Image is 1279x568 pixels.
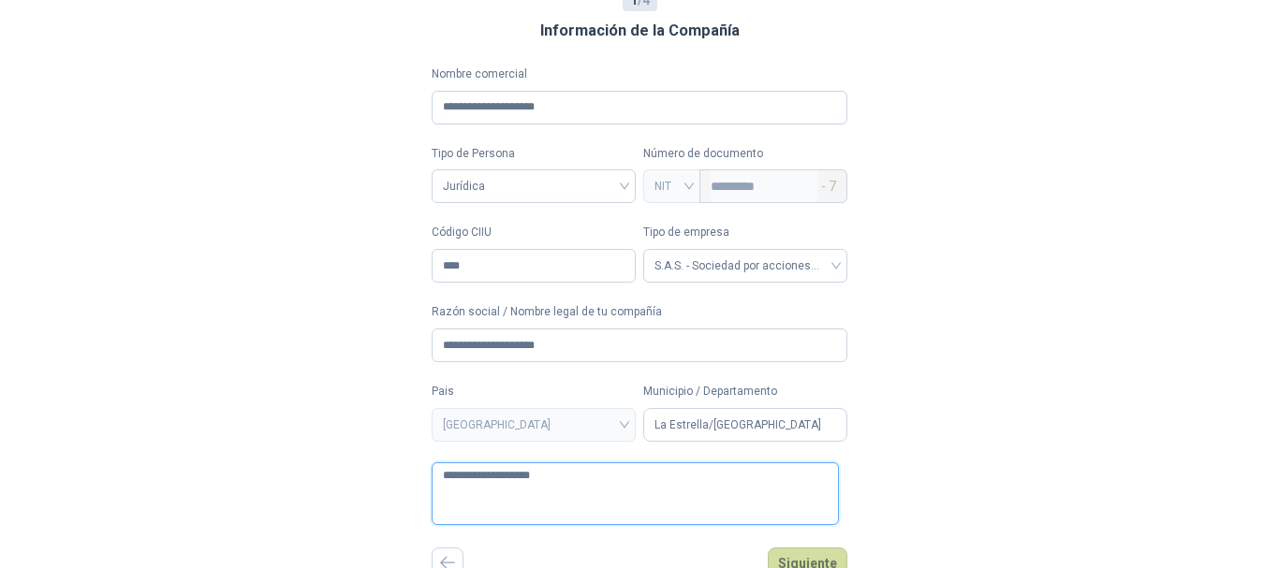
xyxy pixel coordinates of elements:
span: S.A.S. - Sociedad por acciones simplificada [654,252,836,280]
span: Jurídica [443,172,625,200]
span: - 7 [821,170,836,202]
p: Número de documento [643,145,847,163]
label: Nombre comercial [432,66,847,83]
h3: Información de la Compañía [540,19,740,43]
label: Tipo de Persona [432,145,636,163]
span: COLOMBIA [443,411,625,439]
label: Tipo de empresa [643,224,847,241]
label: Código CIIU [432,224,636,241]
label: Pais [432,383,636,401]
label: Razón social / Nombre legal de tu compañía [432,303,847,321]
span: NIT [654,172,689,200]
label: Municipio / Departamento [643,383,847,401]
